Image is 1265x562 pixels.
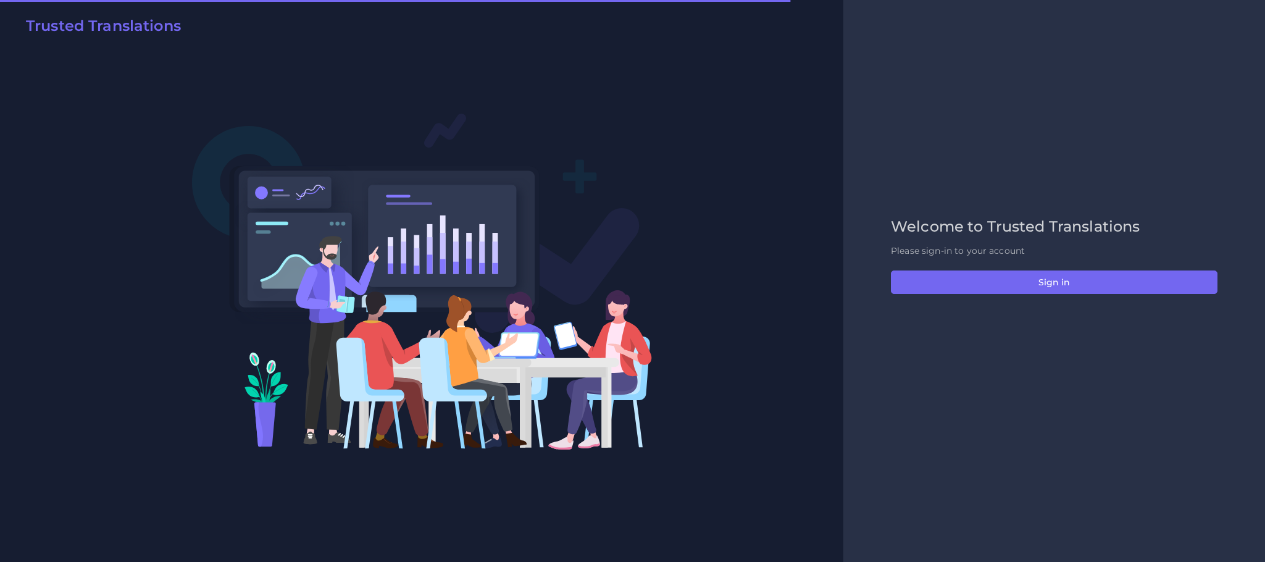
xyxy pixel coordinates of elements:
img: Login V2 [191,112,653,450]
p: Please sign-in to your account [891,245,1217,258]
h2: Welcome to Trusted Translations [891,218,1217,236]
a: Trusted Translations [17,17,181,40]
h2: Trusted Translations [26,17,181,35]
button: Sign in [891,271,1217,294]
